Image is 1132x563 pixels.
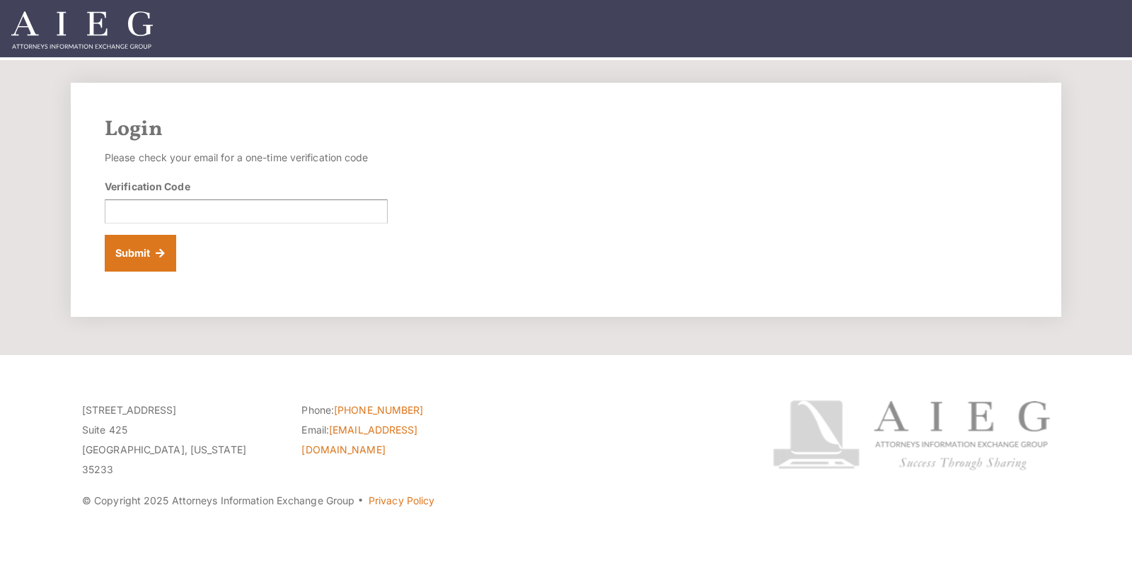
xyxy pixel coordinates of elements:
[82,400,280,480] p: [STREET_ADDRESS] Suite 425 [GEOGRAPHIC_DATA], [US_STATE] 35233
[301,400,499,420] li: Phone:
[334,404,423,416] a: [PHONE_NUMBER]
[82,491,720,511] p: © Copyright 2025 Attorneys Information Exchange Group
[105,179,190,194] label: Verification Code
[11,11,153,49] img: Attorneys Information Exchange Group
[105,117,1027,142] h2: Login
[369,494,434,506] a: Privacy Policy
[301,420,499,460] li: Email:
[105,235,176,272] button: Submit
[773,400,1050,470] img: Attorneys Information Exchange Group logo
[301,424,417,455] a: [EMAIL_ADDRESS][DOMAIN_NAME]
[357,500,364,507] span: ·
[105,148,388,168] p: Please check your email for a one-time verification code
